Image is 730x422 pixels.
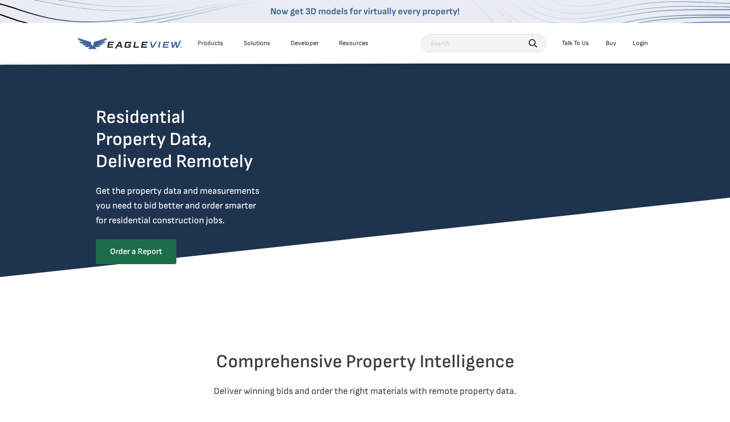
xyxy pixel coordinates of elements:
[96,106,253,173] h2: Residential Property Data, Delivered Remotely
[633,39,648,47] div: Login
[198,39,223,47] div: Products
[421,34,546,52] input: Search
[96,184,298,228] p: Get the property data and measurements you need to bid better and order smarter for residential c...
[562,39,589,47] div: Talk To Us
[606,39,616,47] a: Buy
[270,6,460,17] a: Now get 3D models for virtually every property!
[244,39,270,47] div: Solutions
[96,351,635,373] h2: Comprehensive Property Intelligence
[96,239,176,264] a: Order a Report
[96,384,635,399] p: Deliver winning bids and order the right materials with remote property data.
[339,39,368,47] div: Resources
[291,39,319,47] a: Developer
